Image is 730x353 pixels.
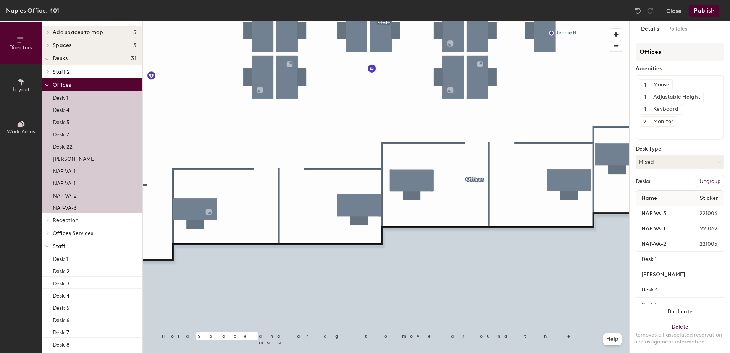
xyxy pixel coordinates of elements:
[636,21,664,37] button: Details
[133,42,136,49] span: 3
[53,178,76,187] p: NAP-VA-1
[681,240,722,248] span: 221005
[636,66,724,72] div: Amenities
[53,217,78,223] span: Reception
[53,166,76,175] p: NAP-VA-1
[603,333,622,345] button: Help
[630,304,730,319] button: Duplicate
[53,339,69,348] p: Desk 8
[53,141,73,150] p: Desk 22
[638,285,722,295] input: Unnamed desk
[696,191,722,205] span: Sticker
[664,21,692,37] button: Policies
[636,155,724,169] button: Mixed
[644,81,646,89] span: 1
[53,290,69,299] p: Desk 4
[53,117,69,126] p: Desk 5
[53,303,69,311] p: Desk 5
[634,7,642,15] img: Undo
[638,269,722,280] input: Unnamed desk
[638,223,682,234] input: Unnamed desk
[638,191,661,205] span: Name
[53,243,65,249] span: Staff
[53,42,72,49] span: Spaces
[53,230,93,236] span: Offices Services
[53,92,68,101] p: Desk 1
[53,69,70,75] span: Staff 2
[644,105,646,113] span: 1
[6,6,59,15] div: Naples Office, 401
[650,92,703,102] div: Adjustable Height
[646,7,654,15] img: Redo
[53,154,96,162] p: [PERSON_NAME]
[640,117,650,126] button: 2
[638,300,722,311] input: Unnamed desk
[636,178,650,185] div: Desks
[650,104,682,114] div: Keyboard
[638,208,681,219] input: Unnamed desk
[133,29,136,36] span: 5
[636,146,724,152] div: Desk Type
[638,239,681,249] input: Unnamed desk
[53,82,71,88] span: Offices
[666,5,682,17] button: Close
[650,117,677,126] div: Monitor
[53,105,69,113] p: Desk 4
[630,319,730,353] button: DeleteRemoves all associated reservation and assignment information
[643,118,646,126] span: 2
[7,128,35,135] span: Work Areas
[696,175,724,188] button: Ungroup
[644,93,646,101] span: 1
[53,55,68,62] span: Desks
[682,225,722,233] span: 221062
[13,86,30,93] span: Layout
[53,190,77,199] p: NAP-VA-2
[53,266,69,275] p: Desk 2
[640,104,650,114] button: 1
[53,327,69,336] p: Desk 7
[53,254,68,262] p: Desk 1
[53,278,69,287] p: Desk 3
[638,254,722,265] input: Unnamed desk
[53,129,69,138] p: Desk 7
[650,80,672,90] div: Mouse
[53,315,69,324] p: Desk 6
[640,80,650,90] button: 1
[634,332,725,345] div: Removes all associated reservation and assignment information
[640,92,650,102] button: 1
[681,209,722,218] span: 221006
[53,202,77,211] p: NAP-VA-3
[689,5,719,17] button: Publish
[9,44,33,51] span: Directory
[53,29,103,36] span: Add spaces to map
[131,55,136,62] span: 31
